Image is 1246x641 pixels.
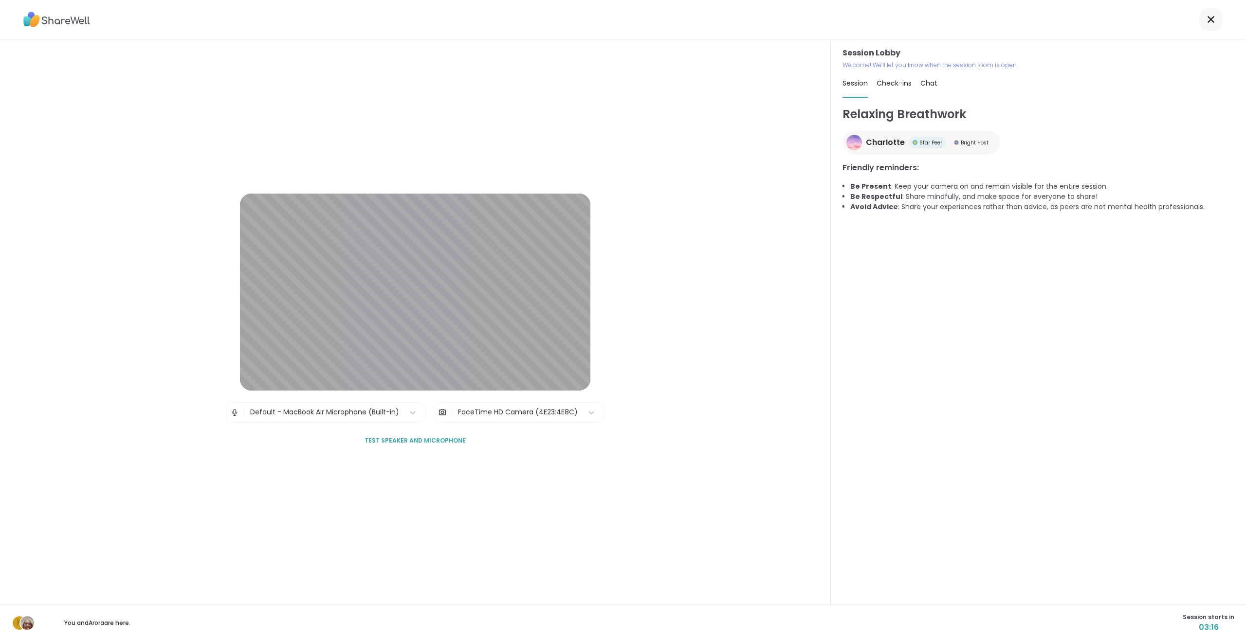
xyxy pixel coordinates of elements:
[961,139,989,146] span: Bright Host
[850,181,891,191] b: Be Present
[850,181,1234,192] li: : Keep your camera on and remain visible for the entire session.
[458,407,578,417] div: FaceTime HD Camera (4E23:4E8C)
[1183,613,1234,622] span: Session starts in
[43,619,152,627] p: You and Arora are here.
[451,403,453,422] span: |
[919,139,942,146] span: Star Peer
[913,140,917,145] img: Star Peer
[843,61,1234,70] p: Welcome! We’ll let you know when the session room is open.
[843,106,1234,123] h1: Relaxing Breathwork
[365,436,466,445] span: Test speaker and microphone
[877,78,912,88] span: Check-ins
[843,78,868,88] span: Session
[230,403,239,422] img: Microphone
[850,202,898,212] b: Avoid Advice
[846,135,862,150] img: CharIotte
[17,617,22,629] span: K
[843,131,1000,154] a: CharIotteCharIotteStar PeerStar PeerBright HostBright Host
[1183,622,1234,633] span: 03:16
[920,78,937,88] span: Chat
[850,192,1234,202] li: : Share mindfully, and make space for everyone to share!
[843,162,1234,174] h3: Friendly reminders:
[23,8,90,31] img: ShareWell Logo
[250,407,399,417] div: Default - MacBook Air Microphone (Built-in)
[866,137,905,148] span: CharIotte
[954,140,959,145] img: Bright Host
[361,430,470,451] button: Test speaker and microphone
[843,47,1234,59] h3: Session Lobby
[20,616,34,630] img: Arora
[850,202,1234,212] li: : Share your experiences rather than advice, as peers are not mental health professionals.
[850,192,902,201] b: Be Respectful
[243,403,245,422] span: |
[438,403,447,422] img: Camera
